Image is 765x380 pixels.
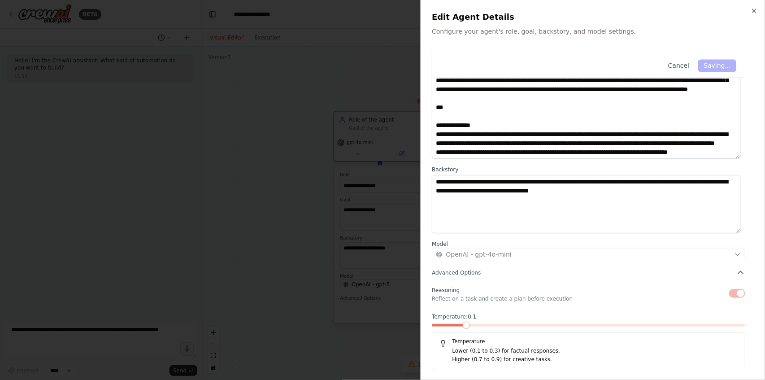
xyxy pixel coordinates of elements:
[432,240,745,248] label: Model
[432,269,481,276] span: Advanced Options
[432,268,745,277] button: Advanced Options
[439,338,738,345] h5: Temperature
[446,250,511,259] span: OpenAI - gpt-4o-mini
[698,59,736,72] button: Saving...
[663,59,695,72] button: Cancel
[432,287,460,293] span: Reasoning
[432,27,754,36] p: Configure your agent's role, goal, backstory, and model settings.
[452,347,738,356] p: Lower (0.1 to 0.3) for factual responses.
[432,11,754,23] h2: Edit Agent Details
[432,295,573,302] p: Reflect on a task and create a plan before execution
[432,313,476,320] span: Temperature: 0.1
[432,166,745,173] label: Backstory
[432,248,745,261] button: OpenAI - gpt-4o-mini
[452,355,738,364] p: Higher (0.7 to 0.9) for creative tasks.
